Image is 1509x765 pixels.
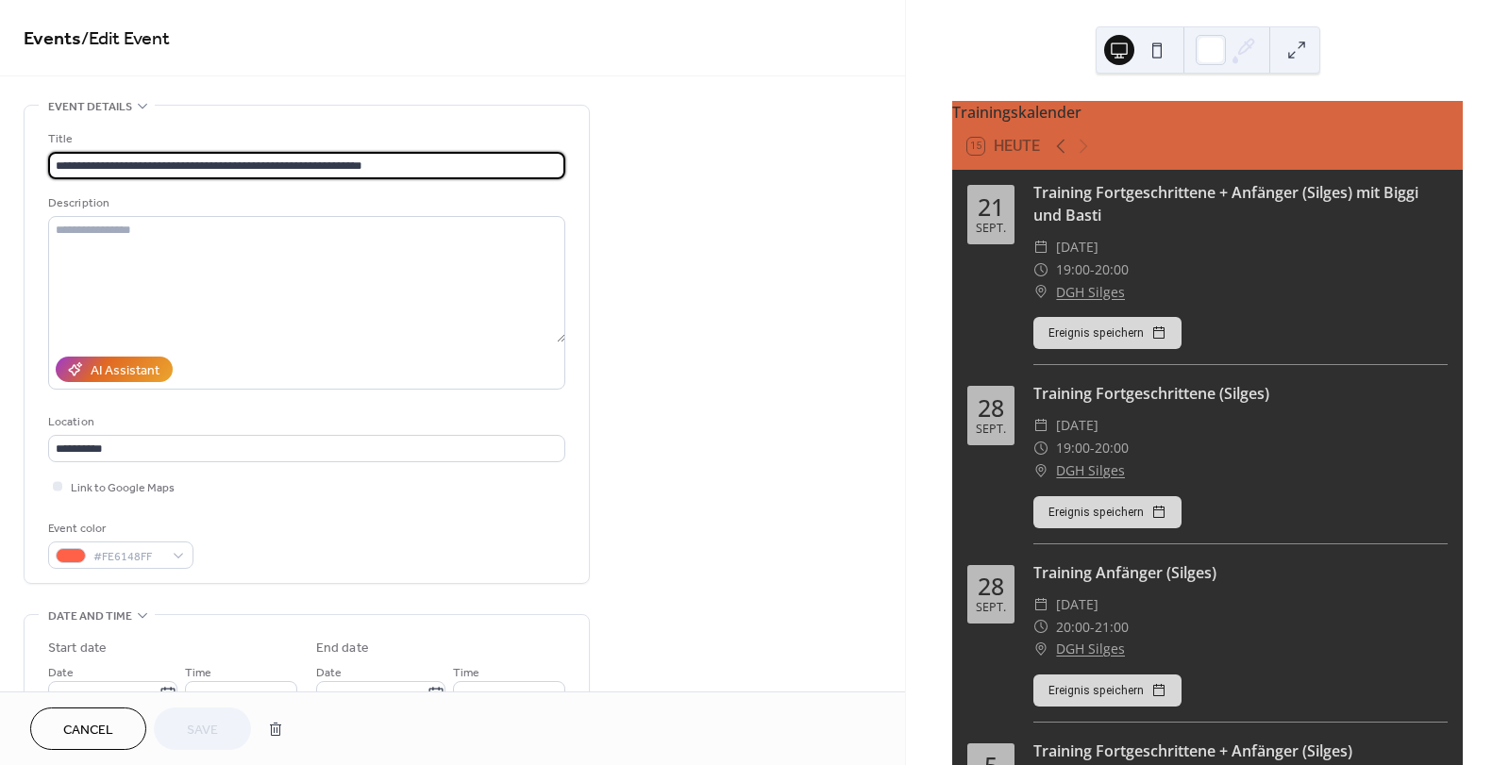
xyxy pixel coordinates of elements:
span: Time [185,663,211,683]
span: [DATE] [1056,593,1098,616]
div: ​ [1033,258,1048,281]
div: End date [316,639,369,658]
span: Date [316,663,342,683]
div: 28 [978,396,1004,420]
span: 21:00 [1095,616,1129,639]
button: AI Assistant [56,357,173,382]
span: - [1090,616,1095,639]
div: ​ [1033,638,1048,660]
a: DGH Silges [1056,459,1125,482]
div: AI Assistant [91,361,159,381]
div: Start date [48,639,107,658]
span: Cancel [63,721,113,740]
div: Event color [48,519,190,539]
button: Ereignis speichern [1033,674,1182,707]
span: Date and time [48,607,132,626]
span: Date [48,663,74,683]
div: ​ [1033,437,1048,459]
span: 19:00 [1056,437,1090,459]
div: ​ [1033,459,1048,482]
div: Training Fortgeschrittene + Anfänger (Silges) mit Biggi und Basti [1033,181,1448,226]
div: ​ [1033,236,1048,258]
span: 19:00 [1056,258,1090,281]
div: 21 [978,195,1004,219]
a: Events [24,21,81,58]
div: 28 [978,574,1004,598]
span: - [1090,258,1095,281]
span: #FE6148FF [93,547,163,567]
span: Event details [48,97,132,117]
div: Trainingskalender [952,101,1463,124]
div: ​ [1033,593,1048,616]
div: ​ [1033,414,1048,437]
div: Description [48,193,562,213]
span: 20:00 [1095,437,1129,459]
a: DGH Silges [1056,281,1125,304]
button: Ereignis speichern [1033,317,1182,349]
div: ​ [1033,616,1048,639]
div: Sept. [976,424,1006,436]
div: Sept. [976,223,1006,235]
button: Ereignis speichern [1033,496,1182,528]
span: - [1090,437,1095,459]
span: / Edit Event [81,21,170,58]
div: ​ [1033,281,1048,304]
span: 20:00 [1056,616,1090,639]
a: DGH Silges [1056,638,1125,660]
span: Time [453,663,479,683]
span: [DATE] [1056,414,1098,437]
div: Title [48,129,562,149]
span: [DATE] [1056,236,1098,258]
button: Cancel [30,707,146,750]
div: Training Fortgeschrittene (Silges) [1033,382,1448,405]
div: Training Fortgeschrittene + Anfänger (Silges) [1033,740,1448,762]
span: Link to Google Maps [71,478,175,498]
span: 20:00 [1095,258,1129,281]
div: Location [48,412,562,432]
div: Sept. [976,602,1006,614]
div: Training Anfänger (Silges) [1033,561,1448,584]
